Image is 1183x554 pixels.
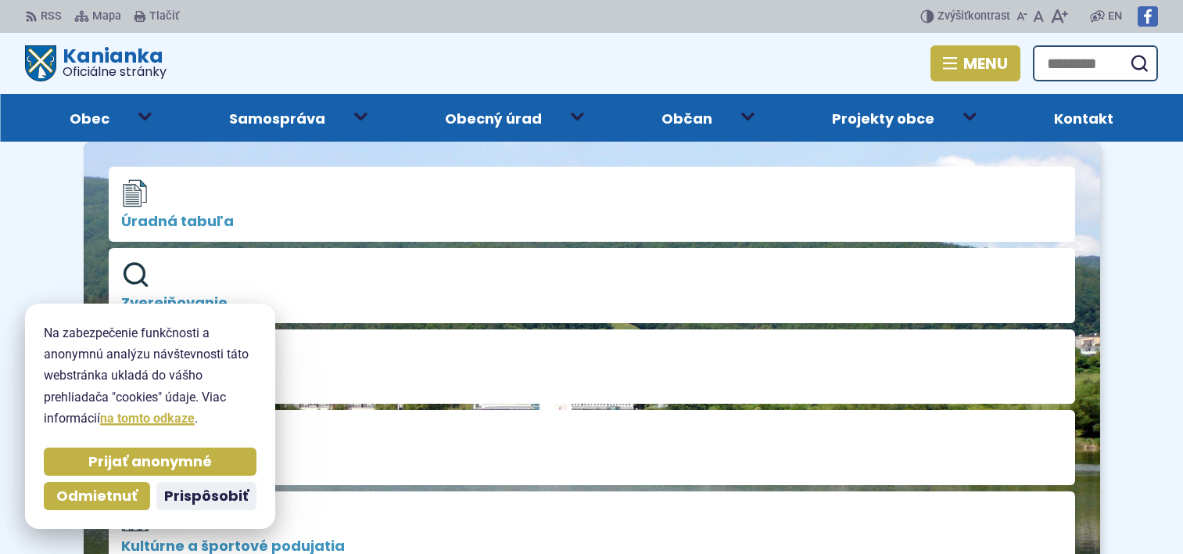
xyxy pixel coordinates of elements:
[92,7,121,26] span: Mapa
[937,10,1010,23] span: kontrast
[156,482,256,510] button: Prispôsobiť
[661,94,712,142] span: Občan
[44,448,256,476] button: Prijať anonymné
[56,46,167,78] h1: Kanianka
[121,214,1063,229] span: Úradná tabuľa
[63,66,167,78] span: Oficiálne stránky
[730,100,766,131] button: Otvoriť podmenu pre
[127,100,163,131] button: Otvoriť podmenu pre
[832,94,934,142] span: Projekty obce
[41,7,62,26] span: RSS
[121,538,1063,554] span: Kultúrne a športové podujatia
[88,453,212,471] span: Prijať anonymné
[25,94,153,142] a: Obec
[149,10,179,23] span: Tlačiť
[109,410,1075,485] a: Obecný rozhlas
[109,167,1075,242] a: Úradná tabuľa
[400,94,586,142] a: Obecný úrad
[121,295,1063,311] span: Zverejňovanie
[109,248,1075,323] a: Zverejňovanie
[963,57,1008,70] span: Menu
[1010,94,1158,142] a: Kontakt
[121,376,1063,392] span: Chcem vybaviť
[1108,7,1122,26] span: EN
[164,487,249,505] span: Prispôsobiť
[25,45,167,81] a: Logo Kanianka, prejsť na domovskú stránku.
[44,482,150,510] button: Odmietnuť
[25,45,56,81] img: Prejsť na domovskú stránku
[560,100,596,131] button: Otvoriť podmenu pre
[44,322,256,429] p: Na zabezpečenie funkčnosti a anonymnú analýzu návštevnosti táto webstránka ukladá do vášho prehli...
[100,411,195,426] a: na tomto odkaze
[618,94,757,142] a: Občan
[1138,6,1158,27] img: Prejsť na Facebook stránku
[952,100,988,131] button: Otvoriť podmenu pre
[121,457,1063,473] span: Obecný rozhlas
[1105,7,1125,26] a: EN
[788,94,979,142] a: Projekty obce
[70,94,109,142] span: Obec
[185,94,369,142] a: Samospráva
[56,487,138,505] span: Odmietnuť
[1054,94,1113,142] span: Kontakt
[937,9,968,23] span: Zvýšiť
[229,94,325,142] span: Samospráva
[445,94,542,142] span: Obecný úrad
[930,45,1020,81] button: Menu
[342,100,378,131] button: Otvoriť podmenu pre
[109,329,1075,405] a: Chcem vybaviť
